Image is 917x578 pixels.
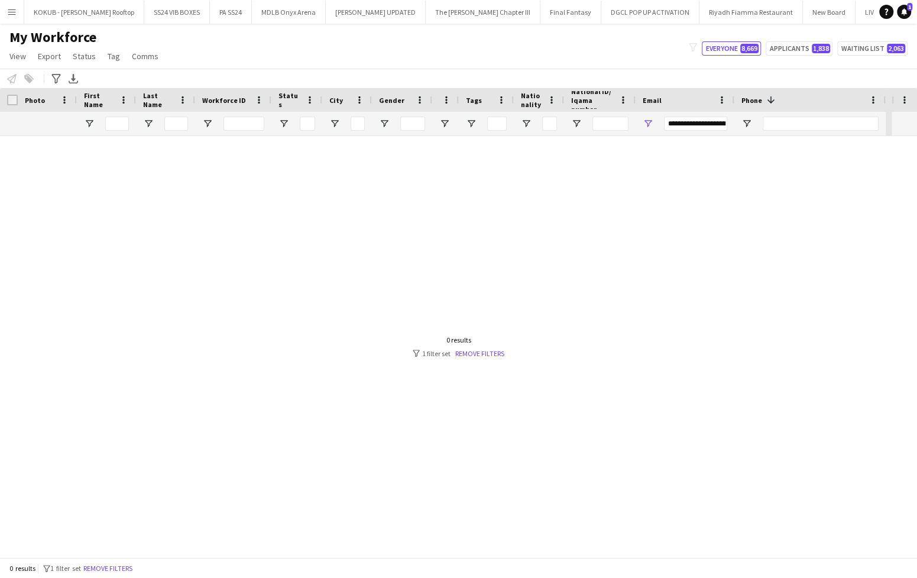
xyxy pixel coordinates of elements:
[300,117,315,131] input: Status Filter Input
[24,1,144,24] button: KOKUB - [PERSON_NAME] Rooftop
[664,117,727,131] input: Email Filter Input
[542,117,557,131] input: Nationality Filter Input
[413,335,504,344] div: 0 results
[812,44,830,53] span: 1,838
[252,1,326,24] button: MDLB Onyx Arena
[202,96,246,105] span: Workforce ID
[143,91,174,109] span: Last Name
[278,91,301,109] span: Status
[592,117,628,131] input: National ID/ Iqama number Filter Input
[837,41,908,56] button: Waiting list2,063
[5,49,31,64] a: View
[521,91,543,109] span: Nationality
[763,117,879,131] input: Phone Filter Input
[907,3,912,11] span: 1
[439,118,450,129] button: Open Filter Menu
[223,117,264,131] input: Workforce ID Filter Input
[84,91,115,109] span: First Name
[741,96,762,105] span: Phone
[379,96,404,105] span: Gender
[487,117,507,131] input: Tags Filter Input
[426,1,540,24] button: The [PERSON_NAME] Chapter III
[326,1,426,24] button: [PERSON_NAME] UPDATED
[643,96,662,105] span: Email
[84,118,95,129] button: Open Filter Menu
[132,51,158,62] span: Comms
[643,118,653,129] button: Open Filter Menu
[210,1,252,24] button: PA SS24
[699,1,803,24] button: Riyadh Fiamma Restaurant
[108,51,120,62] span: Tag
[887,44,905,53] span: 2,063
[7,95,18,105] input: Column with Header Selection
[413,349,504,358] div: 1 filter set
[9,51,26,62] span: View
[702,41,761,56] button: Everyone8,669
[466,96,482,105] span: Tags
[766,41,832,56] button: Applicants1,838
[49,72,63,86] app-action-btn: Advanced filters
[202,118,213,129] button: Open Filter Menu
[143,118,154,129] button: Open Filter Menu
[33,49,66,64] a: Export
[740,44,759,53] span: 8,669
[105,117,129,131] input: First Name Filter Input
[25,96,45,105] span: Photo
[400,117,425,131] input: Gender Filter Input
[803,1,856,24] button: New Board
[73,51,96,62] span: Status
[66,72,80,86] app-action-btn: Export XLSX
[38,51,61,62] span: Export
[351,117,365,131] input: City Filter Input
[164,117,188,131] input: Last Name Filter Input
[68,49,101,64] a: Status
[329,118,340,129] button: Open Filter Menu
[571,87,614,114] span: National ID/ Iqama number
[103,49,125,64] a: Tag
[521,118,532,129] button: Open Filter Menu
[9,28,96,46] span: My Workforce
[329,96,343,105] span: City
[127,49,163,64] a: Comms
[144,1,210,24] button: SS24 VIB BOXES
[455,349,504,358] a: Remove filters
[50,564,81,573] span: 1 filter set
[897,5,911,19] a: 1
[466,118,477,129] button: Open Filter Menu
[571,118,582,129] button: Open Filter Menu
[379,118,390,129] button: Open Filter Menu
[81,562,135,575] button: Remove filters
[601,1,699,24] button: DGCL POP UP ACTIVATION
[741,118,752,129] button: Open Filter Menu
[278,118,289,129] button: Open Filter Menu
[540,1,601,24] button: Final Fantasy
[856,1,902,24] button: LIV GOLF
